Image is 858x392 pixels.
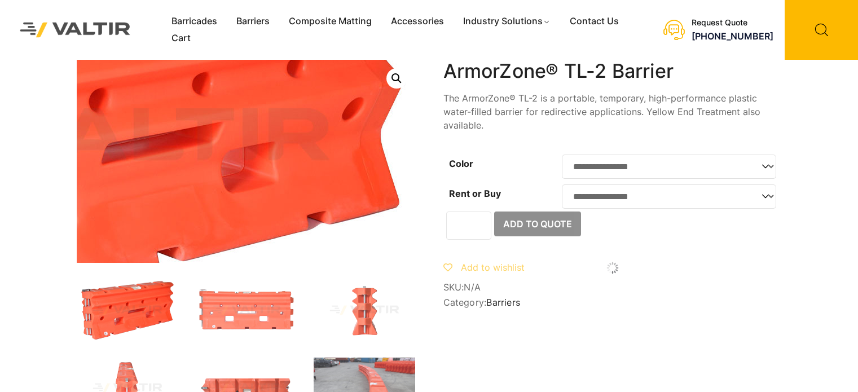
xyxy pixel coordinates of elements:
a: Accessories [381,13,454,30]
input: Product quantity [446,212,491,240]
p: The ArmorZone® TL-2 is a portable, temporary, high-performance plastic water-filled barrier for r... [443,91,782,132]
img: Valtir Rentals [8,11,142,49]
label: Color [449,158,473,169]
a: Barriers [227,13,279,30]
span: N/A [464,281,481,293]
a: [PHONE_NUMBER] [692,30,773,42]
img: Armorzone_Org_Front.jpg [195,280,297,341]
a: Barricades [162,13,227,30]
a: Cart [162,30,200,47]
a: Barriers [486,297,520,308]
a: Contact Us [560,13,628,30]
img: ArmorZone_Org_3Q.jpg [77,280,178,341]
span: SKU: [443,282,782,293]
h1: ArmorZone® TL-2 Barrier [443,60,782,83]
button: Add to Quote [494,212,581,236]
img: Armorzone_Org_Side.jpg [314,280,415,341]
div: Request Quote [692,18,773,28]
label: Rent or Buy [449,188,501,199]
span: Category: [443,297,782,308]
a: Industry Solutions [454,13,560,30]
a: Composite Matting [279,13,381,30]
